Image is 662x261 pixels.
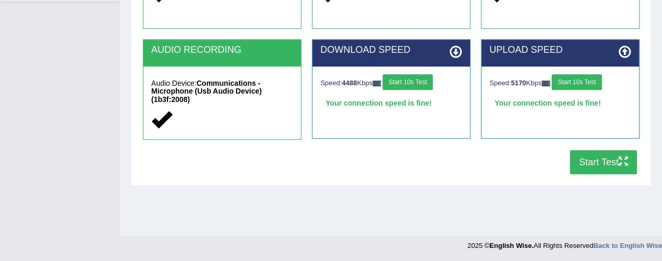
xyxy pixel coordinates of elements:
button: Start 10s Test [383,74,432,90]
button: Start 10s Test [552,74,601,90]
h5: Audio Device: [151,80,293,104]
img: ajax-loader-fb-connection.gif [373,81,381,86]
div: Speed: Kbps [320,74,462,93]
strong: 4488 [342,79,357,87]
div: Your connection speed is fine! [489,95,631,111]
div: Your connection speed is fine! [320,95,462,111]
h2: AUDIO RECORDING [151,45,293,55]
button: Start Test [570,150,637,174]
div: 2025 © All Rights Reserved [467,235,662,251]
h2: DOWNLOAD SPEED [320,45,462,55]
a: Back to English Wise [593,242,662,249]
div: Speed: Kbps [489,74,631,93]
strong: Communications - Microphone (Usb Audio Device) (1b3f:2008) [151,79,262,104]
h2: UPLOAD SPEED [489,45,631,55]
strong: English Wise. [489,242,533,249]
strong: 5170 [511,79,526,87]
img: ajax-loader-fb-connection.gif [542,81,550,86]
